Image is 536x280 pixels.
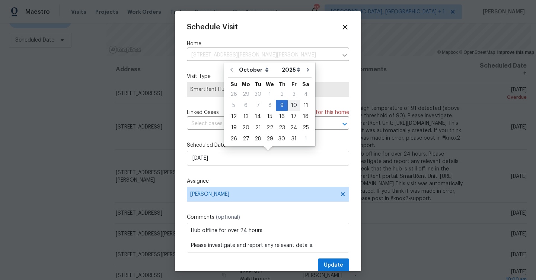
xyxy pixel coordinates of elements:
[264,133,276,144] div: Wed Oct 29 2025
[339,119,350,129] button: Open
[240,100,252,111] div: Mon Oct 06 2025
[228,111,240,122] div: Sun Oct 12 2025
[302,62,313,77] button: Go to next month
[242,82,250,87] abbr: Monday
[255,82,261,87] abbr: Tuesday
[276,134,288,144] div: 30
[240,111,252,122] div: Mon Oct 13 2025
[300,100,312,111] div: 11
[240,111,252,122] div: 13
[252,89,264,100] div: 30
[341,23,349,31] span: Close
[264,89,276,100] div: Wed Oct 01 2025
[228,123,240,133] div: 19
[264,111,276,122] div: 15
[252,100,264,111] div: 7
[228,89,240,100] div: 28
[276,89,288,100] div: Thu Oct 02 2025
[240,133,252,144] div: Mon Oct 27 2025
[187,40,349,48] label: Home
[240,122,252,133] div: Mon Oct 20 2025
[264,89,276,100] div: 1
[276,133,288,144] div: Thu Oct 30 2025
[264,100,276,111] div: Wed Oct 08 2025
[240,100,252,111] div: 6
[228,111,240,122] div: 12
[226,62,237,77] button: Go to previous month
[252,111,264,122] div: Tue Oct 14 2025
[187,73,349,80] label: Visit Type
[264,100,276,111] div: 8
[190,191,336,197] span: [PERSON_NAME]
[276,89,288,100] div: 2
[280,64,302,75] select: Year
[264,134,276,144] div: 29
[216,215,240,220] span: (optional)
[288,100,300,111] div: 10
[288,111,300,122] div: Fri Oct 17 2025
[228,89,240,100] div: Sun Sep 28 2025
[187,151,349,166] input: M/D/YYYY
[288,134,300,144] div: 31
[300,100,312,111] div: Sat Oct 11 2025
[300,123,312,133] div: 25
[264,123,276,133] div: 22
[288,100,300,111] div: Fri Oct 10 2025
[228,134,240,144] div: 26
[230,82,237,87] abbr: Sunday
[266,82,274,87] abbr: Wednesday
[264,111,276,122] div: Wed Oct 15 2025
[252,123,264,133] div: 21
[300,89,312,100] div: 4
[240,89,252,100] div: Mon Sep 29 2025
[228,122,240,133] div: Sun Oct 19 2025
[288,133,300,144] div: Fri Oct 31 2025
[300,122,312,133] div: Sat Oct 25 2025
[300,133,312,144] div: Sat Nov 01 2025
[187,214,349,221] label: Comments
[252,134,264,144] div: 28
[276,100,288,111] div: 9
[252,89,264,100] div: Tue Sep 30 2025
[276,100,288,111] div: Thu Oct 09 2025
[276,111,288,122] div: 16
[240,134,252,144] div: 27
[187,178,349,185] label: Assignee
[276,123,288,133] div: 23
[300,89,312,100] div: Sat Oct 04 2025
[187,223,349,253] textarea: Hub offline for over 24 hours. Please investigate and report any relevant details. Check that the...
[187,49,338,61] input: Enter in an address
[276,122,288,133] div: Thu Oct 23 2025
[288,111,300,122] div: 17
[228,100,240,111] div: Sun Oct 05 2025
[288,89,300,100] div: 3
[187,118,328,130] input: Select cases
[276,111,288,122] div: Thu Oct 16 2025
[288,122,300,133] div: Fri Oct 24 2025
[252,111,264,122] div: 14
[252,122,264,133] div: Tue Oct 21 2025
[300,134,312,144] div: 1
[264,122,276,133] div: Wed Oct 22 2025
[187,109,219,116] span: Linked Cases
[190,86,346,93] span: SmartRent Hub Offline
[237,64,280,75] select: Month
[300,111,312,122] div: Sat Oct 18 2025
[278,82,285,87] abbr: Thursday
[300,111,312,122] div: 18
[302,82,309,87] abbr: Saturday
[240,89,252,100] div: 29
[187,141,349,149] label: Scheduled Date
[288,123,300,133] div: 24
[187,23,238,31] span: Schedule Visit
[291,82,297,87] abbr: Friday
[240,123,252,133] div: 20
[228,100,240,111] div: 5
[252,133,264,144] div: Tue Oct 28 2025
[288,89,300,100] div: Fri Oct 03 2025
[228,133,240,144] div: Sun Oct 26 2025
[324,261,343,270] span: Update
[318,258,349,272] button: Update
[252,100,264,111] div: Tue Oct 07 2025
